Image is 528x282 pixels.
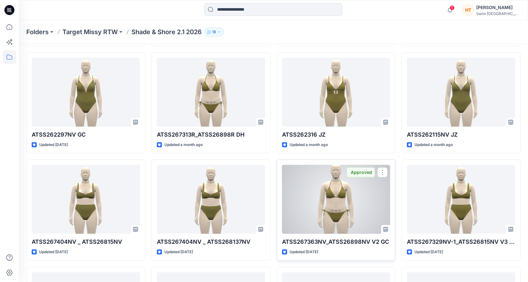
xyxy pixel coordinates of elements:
p: Shade & Shore 2.1 2026 [131,28,202,36]
p: 18 [212,29,216,35]
a: ATSS267363NV_ATSS26898NV V2 GC [282,165,390,234]
p: ATSS267363NV_ATSS26898NV V2 GC [282,238,390,246]
span: 1 [450,5,455,10]
a: ATSS267404NV _ ATSS268137NV [157,165,265,234]
p: ATSS262297NV GC [32,130,140,139]
a: ATSS262297NV GC [32,58,140,127]
a: ATSS267313R_ATSS26898R DH [157,58,265,127]
a: ATSS262115NV JZ [407,58,515,127]
a: ATSS267404NV _ ATSS26815NV [32,165,140,234]
button: 18 [204,28,224,36]
div: HT [462,4,474,16]
p: ATSS267404NV _ ATSS268137NV [157,238,265,246]
p: Updated [DATE] [39,142,68,148]
p: ATSS262316 JZ [282,130,390,139]
p: Updated a month ago [290,142,328,148]
p: Updated [DATE] [414,249,443,255]
a: Target Missy RTW [62,28,118,36]
a: ATSS267329NV-1_ATSS26815NV V3 JZ [407,165,515,234]
a: ATSS262316 JZ [282,58,390,127]
p: ATSS267329NV-1_ATSS26815NV V3 JZ [407,238,515,246]
p: Updated a month ago [164,142,203,148]
p: Updated [DATE] [39,249,68,255]
p: ATSS267404NV _ ATSS26815NV [32,238,140,246]
p: Updated [DATE] [164,249,193,255]
p: Updated a month ago [414,142,453,148]
div: Swim [GEOGRAPHIC_DATA] [476,11,520,16]
p: ATSS267313R_ATSS26898R DH [157,130,265,139]
a: Folders [26,28,49,36]
div: [PERSON_NAME] [476,4,520,11]
p: ATSS262115NV JZ [407,130,515,139]
p: Updated [DATE] [290,249,318,255]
